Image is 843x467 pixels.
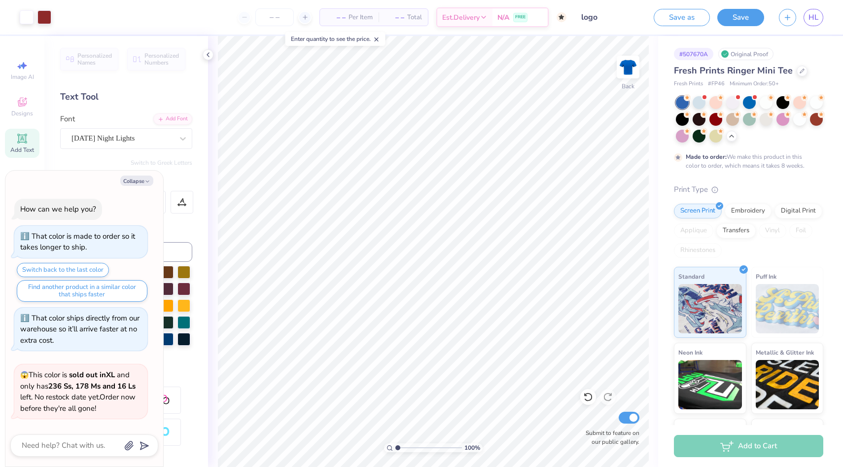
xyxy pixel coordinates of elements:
div: Rhinestones [674,243,722,258]
div: Back [622,82,634,91]
label: Submit to feature on our public gallery. [580,429,639,446]
span: Water based Ink [756,423,801,433]
span: # FP46 [708,80,725,88]
span: Personalized Numbers [144,52,179,66]
div: Text Tool [60,90,192,104]
span: 😱 [20,370,29,380]
img: Neon Ink [678,360,742,409]
img: Back [618,57,638,77]
div: Foil [789,223,812,238]
button: Collapse [120,176,153,186]
div: That color is made to order so it takes longer to ship. [20,231,135,252]
span: Personalized Names [77,52,112,66]
span: – – [385,12,404,23]
span: Minimum Order: 50 + [730,80,779,88]
div: That color ships directly from our warehouse so it’ll arrive faster at no extra cost. [20,313,140,345]
span: Glow in the Dark Ink [678,423,735,433]
span: Add Text [10,146,34,154]
div: Enter quantity to see the price. [285,32,386,46]
div: Add Font [153,113,192,125]
div: Original Proof [718,48,773,60]
span: Per Item [349,12,373,23]
input: – – [255,8,294,26]
strong: sold out in XL [69,370,115,380]
button: Save [717,9,764,26]
span: FREE [515,14,526,21]
strong: Made to order: [686,153,727,161]
a: HL [804,9,823,26]
span: Neon Ink [678,347,702,358]
div: Applique [674,223,713,238]
span: HL [808,12,818,23]
img: Metallic & Glitter Ink [756,360,819,409]
strong: 236 Ss, 178 Ms and 16 Ls [48,381,136,391]
div: How can we help you? [20,204,96,214]
span: This color is and only has left . No restock date yet. Order now before they're all gone! [20,370,136,413]
span: Image AI [11,73,34,81]
div: We make this product in this color to order, which means it takes 8 weeks. [686,152,807,170]
span: Standard [678,271,704,282]
span: Total [407,12,422,23]
div: Transfers [716,223,756,238]
span: 100 % [464,443,480,452]
button: Find another product in a similar color that ships faster [17,280,147,302]
div: # 507670A [674,48,713,60]
span: Fresh Prints [674,80,703,88]
span: Fresh Prints Ringer Mini Tee [674,65,793,76]
span: – – [326,12,346,23]
input: Untitled Design [574,7,646,27]
img: Standard [678,284,742,333]
span: Puff Ink [756,271,776,282]
button: Switch back to the last color [17,263,109,277]
span: Designs [11,109,33,117]
div: Vinyl [759,223,786,238]
button: Save as [654,9,710,26]
div: Print Type [674,184,823,195]
div: Embroidery [725,204,772,218]
img: Puff Ink [756,284,819,333]
div: Digital Print [774,204,822,218]
button: Switch to Greek Letters [131,159,192,167]
span: Metallic & Glitter Ink [756,347,814,358]
span: N/A [497,12,509,23]
span: Est. Delivery [442,12,480,23]
div: Screen Print [674,204,722,218]
label: Font [60,113,75,125]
